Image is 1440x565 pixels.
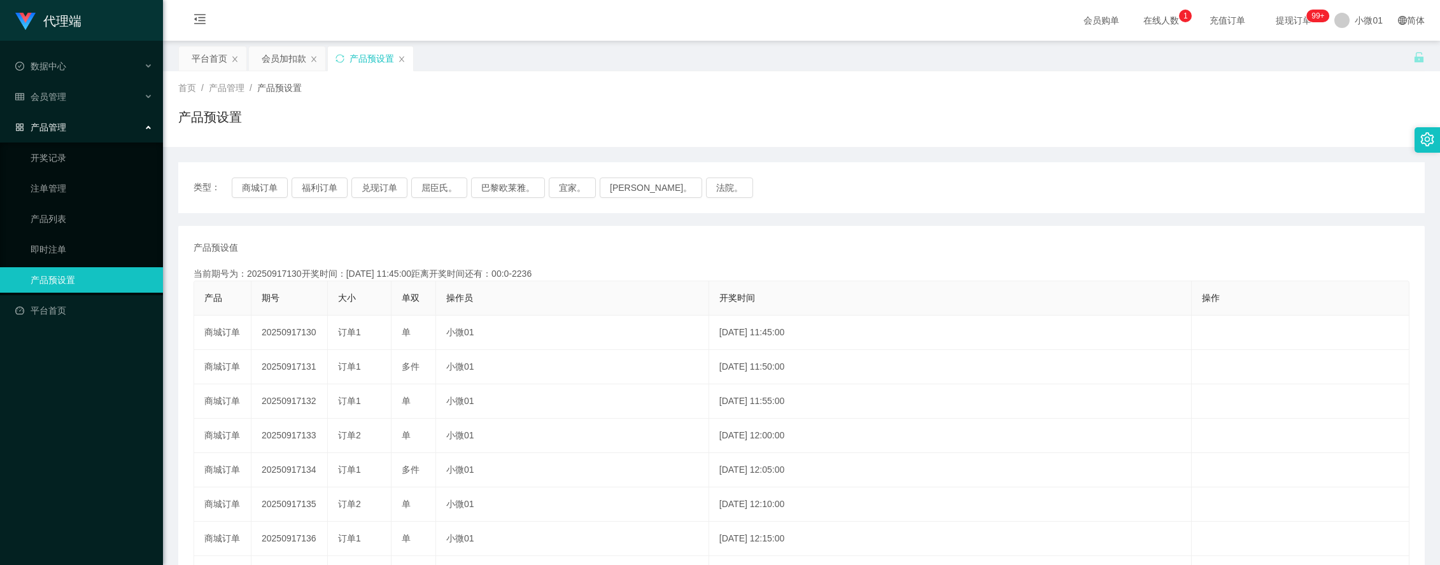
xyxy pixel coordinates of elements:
sup: 1215 [1306,10,1329,22]
font: 简体 [1407,15,1425,25]
td: 小微01 [436,487,709,522]
td: [DATE] 12:00:00 [709,419,1192,453]
span: 首页 [178,83,196,93]
font: 在线人数 [1143,15,1179,25]
img: logo.9652507e.png [15,13,36,31]
td: [DATE] 12:05:00 [709,453,1192,487]
td: 商城订单 [194,522,251,556]
button: [PERSON_NAME]。 [600,178,702,198]
span: 多件 [402,464,420,475]
button: 法院。 [706,178,753,198]
span: 期号 [262,293,279,303]
span: 多件 [402,361,420,372]
i: 图标： 设置 [1420,132,1434,146]
i: 图标： 关闭 [231,55,239,63]
span: 产品预设值 [194,241,238,255]
h1: 产品预设置 [178,108,242,127]
a: 注单管理 [31,176,153,201]
button: 兑现订单 [351,178,407,198]
i: 图标： 解锁 [1413,52,1425,63]
span: 开奖时间 [719,293,755,303]
span: 单 [402,499,411,509]
font: 产品管理 [31,122,66,132]
td: 小微01 [436,522,709,556]
span: 大小 [338,293,356,303]
span: 单 [402,533,411,543]
div: 会员加扣款 [262,46,306,71]
td: 小微01 [436,384,709,419]
button: 宜家。 [549,178,596,198]
a: 代理端 [15,15,81,25]
td: 20250917136 [251,522,328,556]
td: 小微01 [436,453,709,487]
span: 单 [402,430,411,440]
a: 开奖记录 [31,145,153,171]
i: 图标： check-circle-o [15,62,24,71]
font: 充值订单 [1210,15,1245,25]
td: 商城订单 [194,316,251,350]
td: 商城订单 [194,419,251,453]
td: [DATE] 12:10:00 [709,487,1192,522]
span: 订单2 [338,430,361,440]
span: / [250,83,252,93]
span: 类型： [194,178,232,198]
span: 订单1 [338,533,361,543]
td: 20250917130 [251,316,328,350]
a: 产品预设置 [31,267,153,293]
span: 订单1 [338,464,361,475]
td: 小微01 [436,316,709,350]
span: 订单1 [338,396,361,406]
span: 订单1 [338,327,361,337]
a: 图标： 仪表板平台首页 [15,298,153,323]
span: 单双 [402,293,420,303]
td: 小微01 [436,419,709,453]
span: 订单1 [338,361,361,372]
i: 图标： 关闭 [310,55,318,63]
td: 20250917134 [251,453,328,487]
i: 图标： table [15,92,24,101]
span: 单 [402,396,411,406]
span: 产品 [204,293,222,303]
td: 商城订单 [194,384,251,419]
td: [DATE] 11:55:00 [709,384,1192,419]
td: 20250917131 [251,350,328,384]
i: 图标： menu-fold [178,1,222,41]
span: / [201,83,204,93]
font: 提现订单 [1276,15,1311,25]
button: 屈臣氏。 [411,178,467,198]
font: 数据中心 [31,61,66,71]
td: [DATE] 12:15:00 [709,522,1192,556]
td: [DATE] 11:45:00 [709,316,1192,350]
sup: 1 [1179,10,1192,22]
i: 图标： AppStore-O [15,123,24,132]
span: 产品管理 [209,83,244,93]
span: 操作 [1202,293,1220,303]
td: 20250917133 [251,419,328,453]
font: 会员管理 [31,92,66,102]
div: 产品预设置 [349,46,394,71]
i: 图标： 关闭 [398,55,406,63]
td: 小微01 [436,350,709,384]
p: 1 [1183,10,1188,22]
button: 商城订单 [232,178,288,198]
i: 图标： 同步 [335,54,344,63]
td: 商城订单 [194,487,251,522]
td: 商城订单 [194,350,251,384]
a: 即时注单 [31,237,153,262]
span: 产品预设置 [257,83,302,93]
td: 20250917132 [251,384,328,419]
span: 操作员 [446,293,473,303]
div: 平台首页 [192,46,227,71]
h1: 代理端 [43,1,81,41]
span: 单 [402,327,411,337]
button: 巴黎欧莱雅。 [471,178,545,198]
td: [DATE] 11:50:00 [709,350,1192,384]
a: 产品列表 [31,206,153,232]
button: 福利订单 [292,178,348,198]
i: 图标： global [1398,16,1407,25]
span: 订单2 [338,499,361,509]
td: 20250917135 [251,487,328,522]
td: 商城订单 [194,453,251,487]
div: 当前期号为：20250917130开奖时间：[DATE] 11:45:00距离开奖时间还有：00:0-2236 [194,267,1409,281]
